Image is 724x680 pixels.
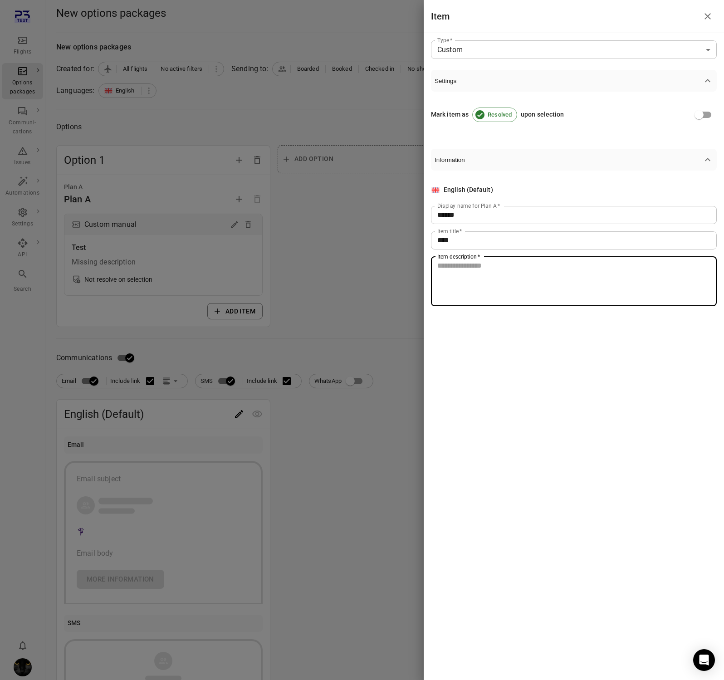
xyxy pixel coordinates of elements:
span: Mark item as Resolved on selection [690,106,708,123]
label: Type [437,36,453,44]
div: Settings [431,92,717,138]
button: Information [431,149,717,171]
h1: Item [431,9,450,24]
label: Display name for Plan A [437,202,500,210]
button: Close drawer [699,7,717,25]
div: Open Intercom Messenger [693,649,715,671]
div: Mark item as upon selection [431,108,564,122]
span: Resolved [483,110,517,119]
button: Settings [431,70,717,92]
span: Information [435,157,702,163]
label: Item description [437,253,480,260]
div: Custom [437,44,702,55]
div: English (Default) [444,185,493,195]
label: Item title [437,227,462,235]
div: Settings [431,171,717,321]
span: Settings [435,78,702,84]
